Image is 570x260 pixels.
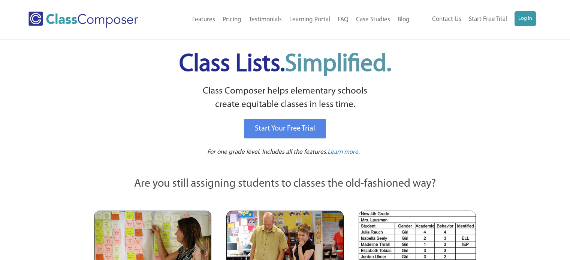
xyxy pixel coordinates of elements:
span: Start Your Free Trial [255,125,315,132]
a: Learning Portal [286,12,334,28]
p: Class Composer helps elementary schools create equitable classes in less time. [93,85,477,112]
a: Features [189,12,219,28]
a: Log In [515,11,536,26]
a: Learn more. [328,148,360,157]
a: Case Studies [352,12,394,28]
a: Start Free Trial [465,11,511,28]
a: Contact Us [428,11,465,28]
a: Testimonials [245,12,286,28]
a: Start Your Free Trial [244,119,326,138]
span: Class Lists. [179,52,391,77]
a: FAQ [334,12,352,28]
a: Pricing [219,12,245,28]
span: Simplified. [285,52,391,77]
p: Are you still assigning students to classes the old-fashioned way? [94,176,476,192]
nav: Header Menu [413,11,536,28]
span: For one grade level. Includes all the features. [207,149,328,155]
span: Learn more. [328,149,360,155]
nav: Header Menu [162,12,413,28]
a: Blog [394,12,413,28]
img: Class Composer [28,12,138,28]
